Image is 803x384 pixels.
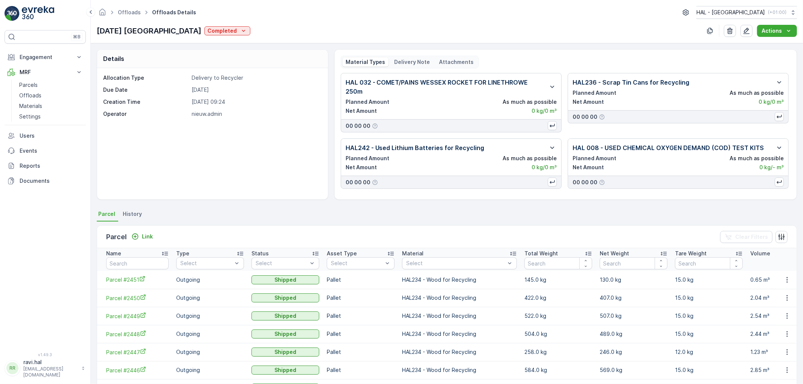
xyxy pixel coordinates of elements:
p: Net Weight [600,250,629,257]
span: Parcel #2447 [106,348,169,356]
p: Due Date [103,86,189,94]
p: Material Types [346,58,386,66]
p: Engagement [20,53,71,61]
p: 00 00 00 [346,179,370,186]
p: Type [176,250,189,257]
p: Users [20,132,83,140]
p: Net Amount [346,164,377,171]
p: Select [180,260,232,267]
p: ( +01:00 ) [768,9,786,15]
button: Actions [757,25,797,37]
button: Link [128,232,156,241]
td: Pallet [323,325,398,343]
a: Offloads [118,9,141,15]
p: HAL - [GEOGRAPHIC_DATA] [696,9,765,16]
a: Parcels [16,80,86,90]
td: 15.0 kg [671,307,747,325]
button: Shipped [251,311,319,320]
p: Net Amount [573,164,604,171]
div: Help Tooltip Icon [599,114,605,120]
td: Pallet [323,289,398,307]
p: Parcel [106,232,127,242]
td: Pallet [323,307,398,325]
p: Delivery Note [395,58,430,66]
p: Planned Amount [346,155,389,162]
p: Select [331,260,383,267]
td: 569.0 kg [596,361,671,379]
a: Materials [16,101,86,111]
td: 584.0 kg [521,361,596,379]
td: 12.0 kg [671,343,747,361]
a: Homepage [98,11,107,17]
a: Parcel #2446 [106,366,169,374]
p: Parcels [19,81,38,89]
input: Search [675,257,743,269]
p: 0 kg / 0 m³ [759,98,784,106]
p: Net Amount [573,98,604,106]
p: Planned Amount [573,89,616,97]
div: Help Tooltip Icon [372,123,378,129]
p: Shipped [274,294,296,302]
td: Outgoing [172,361,248,379]
p: Shipped [274,312,296,320]
td: 258.0 kg [521,343,596,361]
p: Planned Amount [573,155,616,162]
td: HAL234 - Wood for Recycling [398,343,521,361]
p: HAL242 - Used Lithium Batteries for Recycling [346,143,485,152]
p: As much as possible [730,155,784,162]
td: Pallet [323,271,398,289]
p: 0 kg / 0 m³ [532,107,557,115]
p: HAL236 - Scrap Tin Cans for Recycling [573,78,689,87]
td: Outgoing [172,343,248,361]
p: 0 kg / 0 m³ [532,164,557,171]
p: [DATE] [192,86,320,94]
p: As much as possible [503,155,557,162]
p: Events [20,147,83,155]
td: 407.0 kg [596,289,671,307]
td: HAL234 - Wood for Recycling [398,325,521,343]
p: Delivery to Recycler [192,74,320,82]
a: Documents [5,173,86,188]
p: Asset Type [327,250,357,257]
p: Details [103,54,124,63]
p: Clear Filters [735,233,768,241]
td: 246.0 kg [596,343,671,361]
td: 422.0 kg [521,289,596,307]
p: nieuw.admin [192,110,320,118]
span: Offloads Details [151,9,198,16]
p: Settings [19,113,41,120]
button: RRravi.hal[EMAIL_ADDRESS][DOMAIN_NAME] [5,358,86,378]
a: Offloads [16,90,86,101]
p: HAL 032 - COMET/PAINS WESSEX ROCKET FOR LINETHROWE 250m [346,78,545,96]
a: Parcel #2449 [106,312,169,320]
p: Net Amount [346,107,377,115]
input: Search [106,257,169,269]
p: As much as possible [730,89,784,97]
p: Attachments [439,58,474,66]
button: Shipped [251,329,319,338]
p: Reports [20,162,83,170]
td: 130.0 kg [596,271,671,289]
p: Materials [19,102,42,110]
button: HAL - [GEOGRAPHIC_DATA](+01:00) [696,6,797,19]
td: Outgoing [172,307,248,325]
td: HAL234 - Wood for Recycling [398,307,521,325]
span: Parcel #2450 [106,294,169,302]
td: 507.0 kg [596,307,671,325]
a: Events [5,143,86,158]
td: 145.0 kg [521,271,596,289]
p: Planned Amount [346,98,389,106]
td: Outgoing [172,289,248,307]
span: History [123,210,142,218]
p: [DATE] 09:24 [192,98,320,106]
p: Tare Weight [675,250,707,257]
td: Pallet [323,343,398,361]
span: Parcel #2448 [106,330,169,338]
button: Shipped [251,293,319,302]
button: Completed [204,26,250,35]
a: Reports [5,158,86,173]
td: 15.0 kg [671,325,747,343]
p: Volume [750,250,770,257]
p: Name [106,250,121,257]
